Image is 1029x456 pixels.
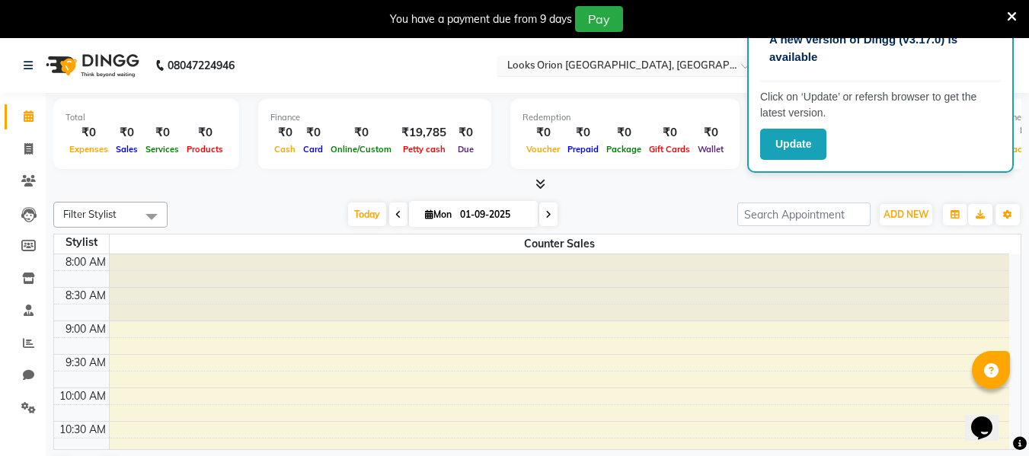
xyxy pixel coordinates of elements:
[112,144,142,155] span: Sales
[66,144,112,155] span: Expenses
[66,124,112,142] div: ₹0
[270,144,299,155] span: Cash
[348,202,386,226] span: Today
[575,6,623,32] button: Pay
[270,124,299,142] div: ₹0
[56,388,109,404] div: 10:00 AM
[56,422,109,438] div: 10:30 AM
[183,124,227,142] div: ₹0
[63,208,117,220] span: Filter Stylist
[395,124,452,142] div: ₹19,785
[299,124,327,142] div: ₹0
[62,288,109,304] div: 8:30 AM
[602,124,645,142] div: ₹0
[399,144,449,155] span: Petty cash
[66,111,227,124] div: Total
[454,144,478,155] span: Due
[564,124,602,142] div: ₹0
[299,144,327,155] span: Card
[421,209,455,220] span: Mon
[694,124,727,142] div: ₹0
[39,44,143,87] img: logo
[168,44,235,87] b: 08047224946
[965,395,1014,441] iframe: chat widget
[54,234,109,250] div: Stylist
[884,209,928,220] span: ADD NEW
[760,89,1001,121] p: Click on ‘Update’ or refersh browser to get the latest version.
[183,144,227,155] span: Products
[602,144,645,155] span: Package
[142,144,183,155] span: Services
[452,124,479,142] div: ₹0
[522,124,564,142] div: ₹0
[769,31,992,65] p: A new version of Dingg (v3.17.0) is available
[455,203,532,226] input: 2025-09-01
[760,129,826,160] button: Update
[327,144,395,155] span: Online/Custom
[110,234,1010,254] span: Counter Sales
[880,204,932,225] button: ADD NEW
[62,254,109,270] div: 8:00 AM
[390,11,572,27] div: You have a payment due from 9 days
[645,124,694,142] div: ₹0
[270,111,479,124] div: Finance
[522,144,564,155] span: Voucher
[645,144,694,155] span: Gift Cards
[522,111,727,124] div: Redemption
[62,355,109,371] div: 9:30 AM
[694,144,727,155] span: Wallet
[62,321,109,337] div: 9:00 AM
[142,124,183,142] div: ₹0
[564,144,602,155] span: Prepaid
[737,202,871,226] input: Search Appointment
[327,124,395,142] div: ₹0
[112,124,142,142] div: ₹0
